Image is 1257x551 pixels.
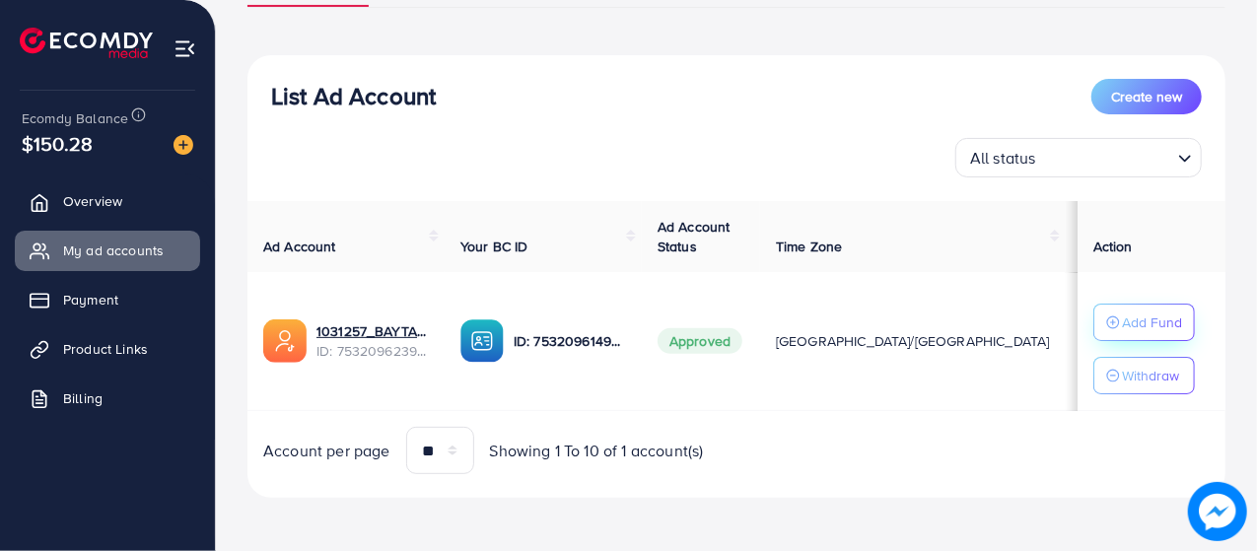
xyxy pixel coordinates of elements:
span: Account per page [263,440,390,462]
img: ic-ba-acc.ded83a64.svg [460,319,504,363]
span: $150.28 [22,129,93,158]
span: Overview [63,191,122,211]
span: Payment [63,290,118,310]
button: Add Fund [1093,304,1195,341]
span: Your BC ID [460,237,528,256]
a: Overview [15,181,200,221]
span: Ad Account Status [658,217,731,256]
p: Add Fund [1122,310,1182,334]
span: Action [1093,237,1133,256]
a: Payment [15,280,200,319]
span: Ecomdy Balance [22,108,128,128]
input: Search for option [1042,140,1170,172]
img: ic-ads-acc.e4c84228.svg [263,319,307,363]
a: Billing [15,379,200,418]
button: Create new [1091,79,1202,114]
span: Create new [1111,87,1182,106]
a: 1031257_BAYTAEK_1753702824295 [316,321,429,341]
h3: List Ad Account [271,82,436,110]
a: Product Links [15,329,200,369]
span: Showing 1 To 10 of 1 account(s) [490,440,704,462]
div: Search for option [955,138,1202,177]
span: Time Zone [776,237,842,256]
span: My ad accounts [63,241,164,260]
span: [GEOGRAPHIC_DATA]/[GEOGRAPHIC_DATA] [776,331,1050,351]
button: Withdraw [1093,357,1195,394]
img: image [1188,482,1247,541]
img: menu [174,37,196,60]
span: Ad Account [263,237,336,256]
div: <span class='underline'>1031257_BAYTAEK_1753702824295</span></br>7532096239010316305 [316,321,429,362]
span: Approved [658,328,742,354]
img: logo [20,28,153,58]
p: Withdraw [1122,364,1179,387]
span: Billing [63,388,103,408]
span: ID: 7532096239010316305 [316,341,429,361]
img: image [174,135,193,155]
a: My ad accounts [15,231,200,270]
span: Product Links [63,339,148,359]
span: All status [966,144,1040,172]
p: ID: 7532096149239529473 [514,329,626,353]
